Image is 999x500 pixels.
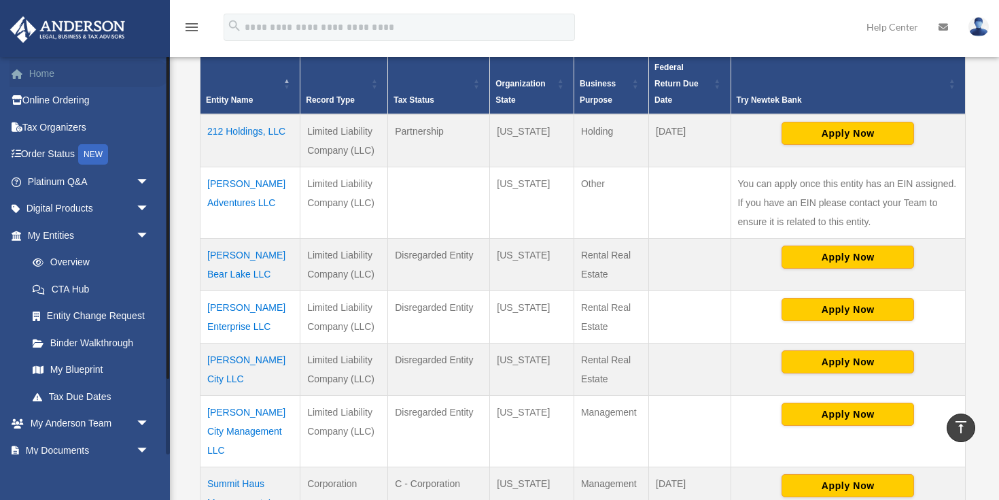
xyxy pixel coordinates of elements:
[782,298,914,321] button: Apply Now
[574,395,648,467] td: Management
[574,53,648,114] th: Business Purpose: Activate to sort
[10,195,170,222] a: Digital Productsarrow_drop_down
[19,303,163,330] a: Entity Change Request
[206,95,253,105] span: Entity Name
[136,195,163,223] span: arrow_drop_down
[10,437,170,464] a: My Documentsarrow_drop_down
[19,249,156,276] a: Overview
[388,290,490,343] td: Disregarded Entity
[490,114,574,167] td: [US_STATE]
[580,79,616,105] span: Business Purpose
[200,395,300,467] td: [PERSON_NAME] City Management LLC
[10,168,170,195] a: Platinum Q&Aarrow_drop_down
[490,53,574,114] th: Organization State: Activate to sort
[200,114,300,167] td: 212 Holdings, LLC
[19,383,163,410] a: Tax Due Dates
[782,474,914,497] button: Apply Now
[136,168,163,196] span: arrow_drop_down
[136,437,163,465] span: arrow_drop_down
[10,222,163,249] a: My Entitiesarrow_drop_down
[136,222,163,250] span: arrow_drop_down
[300,53,388,114] th: Record Type: Activate to sort
[782,122,914,145] button: Apply Now
[300,395,388,467] td: Limited Liability Company (LLC)
[300,343,388,395] td: Limited Liability Company (LLC)
[490,395,574,467] td: [US_STATE]
[10,410,170,437] a: My Anderson Teamarrow_drop_down
[227,18,242,33] i: search
[388,238,490,290] td: Disregarded Entity
[393,95,434,105] span: Tax Status
[10,114,170,141] a: Tax Organizers
[200,290,300,343] td: [PERSON_NAME] Enterprise LLC
[574,114,648,167] td: Holding
[947,414,975,442] a: vertical_align_top
[300,290,388,343] td: Limited Liability Company (LLC)
[10,87,170,114] a: Online Ordering
[953,419,969,435] i: vertical_align_top
[183,19,200,35] i: menu
[782,246,914,269] button: Apply Now
[782,350,914,373] button: Apply Now
[574,167,648,238] td: Other
[19,329,163,356] a: Binder Walkthrough
[300,238,388,290] td: Limited Liability Company (LLC)
[300,114,388,167] td: Limited Liability Company (LLC)
[10,141,170,169] a: Order StatusNEW
[200,238,300,290] td: [PERSON_NAME] Bear Lake LLC
[200,167,300,238] td: [PERSON_NAME] Adventures LLC
[183,24,200,35] a: menu
[300,167,388,238] td: Limited Liability Company (LLC)
[200,53,300,114] th: Entity Name: Activate to invert sorting
[78,144,108,165] div: NEW
[737,92,945,108] div: Try Newtek Bank
[10,60,170,87] a: Home
[19,276,163,303] a: CTA Hub
[654,63,699,105] span: Federal Return Due Date
[782,403,914,426] button: Apply Now
[731,167,965,238] td: You can apply once this entity has an EIN assigned. If you have an EIN please contact your Team t...
[490,238,574,290] td: [US_STATE]
[136,410,163,438] span: arrow_drop_down
[649,114,731,167] td: [DATE]
[388,114,490,167] td: Partnership
[574,290,648,343] td: Rental Real Estate
[574,238,648,290] td: Rental Real Estate
[388,53,490,114] th: Tax Status: Activate to sort
[968,17,989,37] img: User Pic
[19,356,163,384] a: My Blueprint
[490,167,574,238] td: [US_STATE]
[490,343,574,395] td: [US_STATE]
[388,395,490,467] td: Disregarded Entity
[495,79,545,105] span: Organization State
[490,290,574,343] td: [US_STATE]
[306,95,355,105] span: Record Type
[200,343,300,395] td: [PERSON_NAME] City LLC
[574,343,648,395] td: Rental Real Estate
[649,53,731,114] th: Federal Return Due Date: Activate to sort
[388,343,490,395] td: Disregarded Entity
[731,53,965,114] th: Try Newtek Bank : Activate to sort
[6,16,129,43] img: Anderson Advisors Platinum Portal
